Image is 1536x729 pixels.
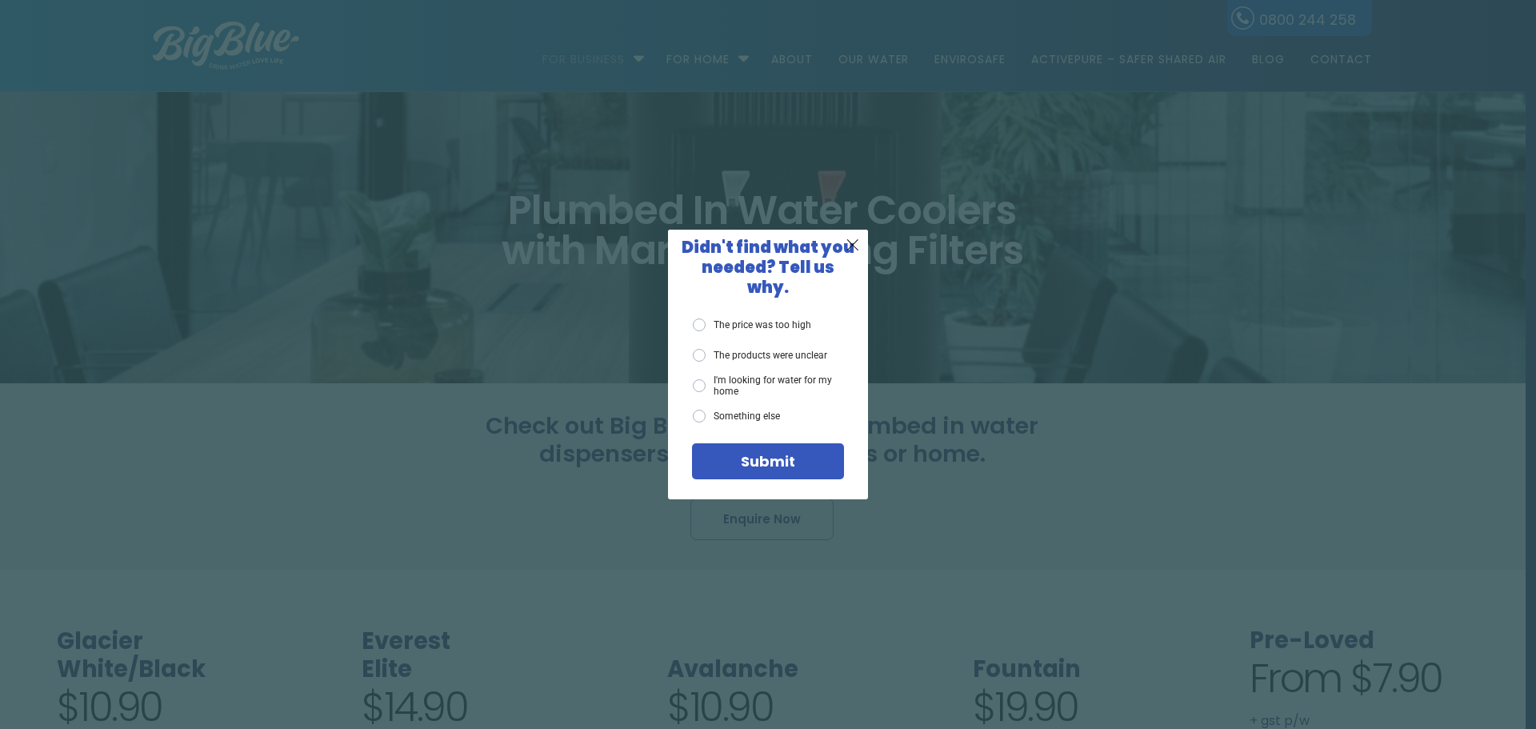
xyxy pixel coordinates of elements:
iframe: Chatbot [1430,623,1514,707]
span: X [846,234,860,254]
span: Didn't find what you needed? Tell us why. [682,236,854,298]
label: The products were unclear [693,349,827,362]
label: I'm looking for water for my home [693,375,844,398]
label: Something else [693,410,780,423]
span: Submit [741,451,795,471]
label: The price was too high [693,318,811,331]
